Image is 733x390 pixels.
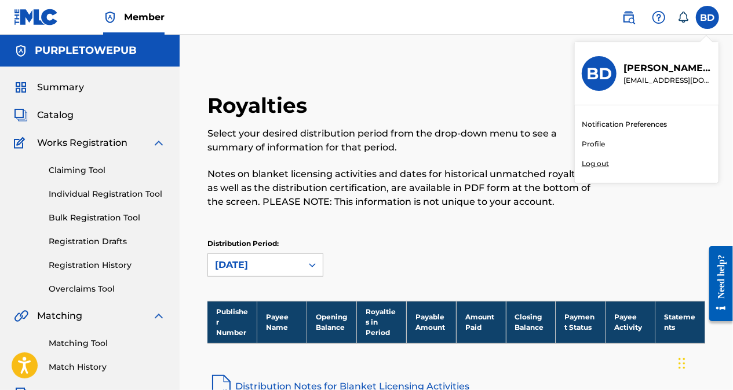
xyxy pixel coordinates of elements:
[207,238,323,249] p: Distribution Period:
[556,301,606,343] th: Payment Status
[623,61,712,75] p: Beverly Dodson
[652,10,666,24] img: help
[49,212,166,224] a: Bulk Registration Tool
[35,44,137,57] h5: PURPLETOWEPUB
[357,301,407,343] th: Royalties in Period
[103,10,117,24] img: Top Rightsholder
[456,301,506,343] th: Amount Paid
[14,9,59,25] img: MLC Logo
[49,236,166,248] a: Registration Drafts
[506,301,556,343] th: Closing Balance
[152,309,166,323] img: expand
[14,136,29,150] img: Works Registration
[37,309,82,323] span: Matching
[622,10,636,24] img: search
[701,237,733,330] iframe: Resource Center
[49,283,166,295] a: Overclaims Tool
[14,44,28,58] img: Accounts
[406,301,456,343] th: Payable Amount
[37,108,74,122] span: Catalog
[152,136,166,150] img: expand
[49,337,166,349] a: Matching Tool
[49,164,166,176] a: Claiming Tool
[49,188,166,200] a: Individual Registration Tool
[14,108,28,122] img: Catalog
[207,167,590,209] p: Notes on blanket licensing activities and dates for historical unmatched royalties, as well as th...
[696,6,719,29] div: User Menu
[582,159,609,169] p: Log out
[124,10,165,24] span: Member
[679,346,685,381] div: Drag
[14,80,28,94] img: Summary
[675,334,733,390] iframe: Chat Widget
[582,119,667,130] a: Notification Preferences
[647,6,670,29] div: Help
[606,301,655,343] th: Payee Activity
[49,361,166,373] a: Match History
[207,93,313,119] h2: Royalties
[37,80,84,94] span: Summary
[307,301,357,343] th: Opening Balance
[586,64,612,84] h3: BD
[207,301,257,343] th: Publisher Number
[623,75,712,86] p: bevdodson@att.net
[655,301,705,343] th: Statements
[49,259,166,271] a: Registration History
[37,136,127,150] span: Works Registration
[582,139,605,149] a: Profile
[257,301,307,343] th: Payee Name
[215,258,295,272] div: [DATE]
[677,12,689,23] div: Notifications
[207,127,590,154] p: Select your desired distribution period from the drop-down menu to see a summary of information f...
[14,309,28,323] img: Matching
[617,6,640,29] a: Public Search
[14,108,74,122] a: CatalogCatalog
[14,80,84,94] a: SummarySummary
